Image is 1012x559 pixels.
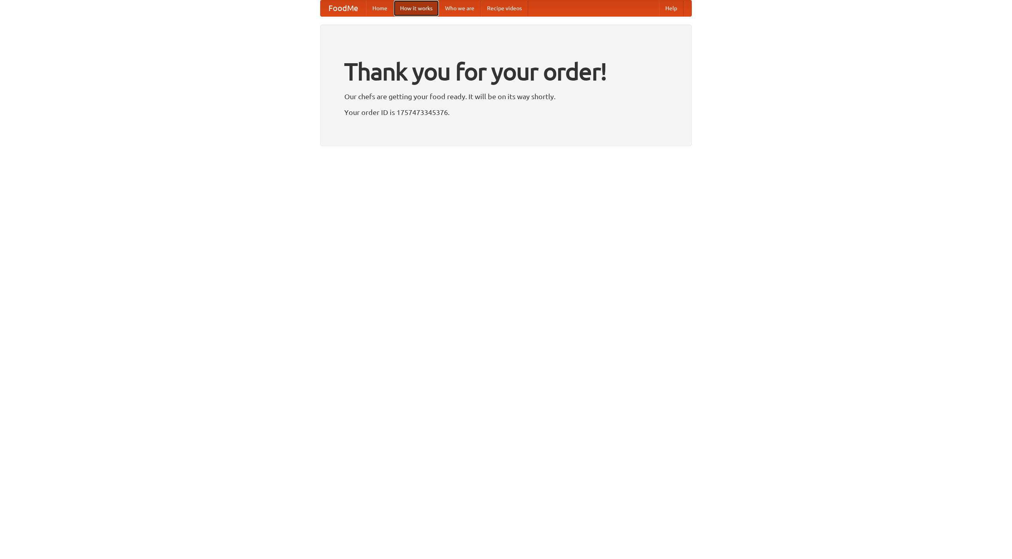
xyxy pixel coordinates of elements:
[344,106,668,118] p: Your order ID is 1757473345376.
[366,0,394,16] a: Home
[321,0,366,16] a: FoodMe
[481,0,528,16] a: Recipe videos
[344,90,668,102] p: Our chefs are getting your food ready. It will be on its way shortly.
[659,0,683,16] a: Help
[394,0,439,16] a: How it works
[439,0,481,16] a: Who we are
[344,53,668,90] h1: Thank you for your order!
